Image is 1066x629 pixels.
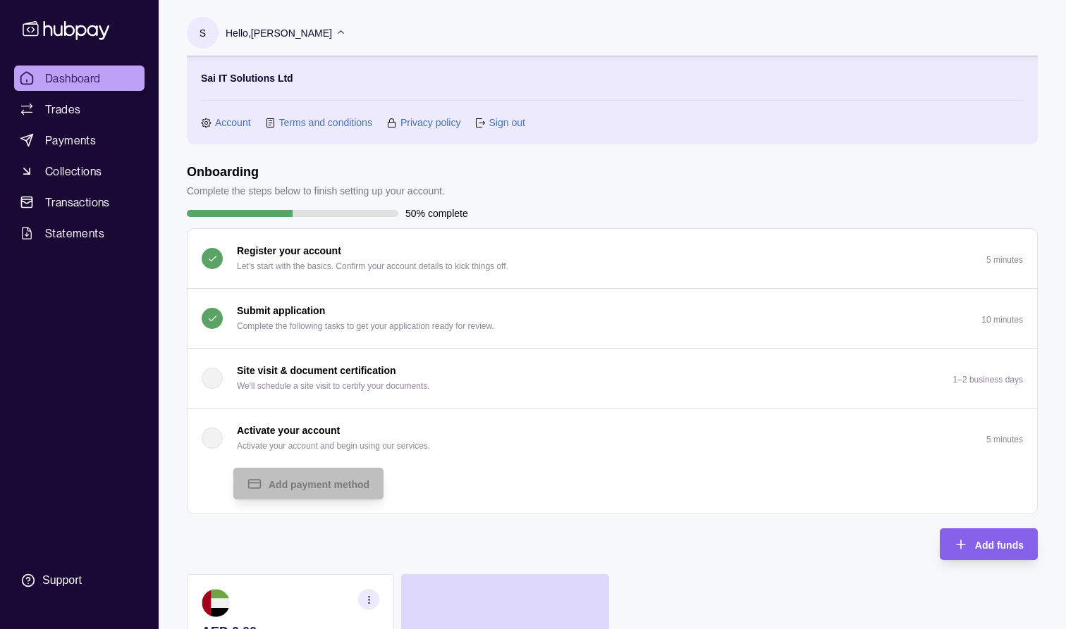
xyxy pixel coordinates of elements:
[940,528,1038,560] button: Add funds
[45,225,104,242] span: Statements
[237,423,340,438] p: Activate your account
[14,127,145,153] a: Payments
[981,315,1023,325] p: 10 minutes
[405,206,468,221] p: 50% complete
[237,259,508,274] p: Let's start with the basics. Confirm your account details to kick things off.
[188,289,1037,348] button: Submit application Complete the following tasks to get your application ready for review.10 minutes
[975,540,1024,551] span: Add funds
[187,164,445,180] h1: Onboarding
[202,589,230,617] img: ae
[237,243,341,259] p: Register your account
[14,189,145,215] a: Transactions
[188,468,1037,513] div: Activate your account Activate your account and begin using our services.5 minutes
[201,70,293,86] p: Sai IT Solutions Ltd
[986,255,1023,265] p: 5 minutes
[45,194,110,211] span: Transactions
[200,25,206,41] p: S
[14,96,145,122] a: Trades
[237,363,396,378] p: Site visit & document certification
[188,229,1037,288] button: Register your account Let's start with the basics. Confirm your account details to kick things of...
[269,479,369,490] span: Add payment method
[953,375,1023,385] p: 1–2 business days
[14,220,145,246] a: Statements
[233,468,384,499] button: Add payment method
[188,349,1037,408] button: Site visit & document certification We'll schedule a site visit to certify your documents.1–2 bus...
[237,303,325,318] p: Submit application
[45,163,102,180] span: Collections
[14,158,145,184] a: Collections
[226,25,332,41] p: Hello, [PERSON_NAME]
[237,318,494,334] p: Complete the following tasks to get your application ready for review.
[237,438,430,454] p: Activate your account and begin using our services.
[14,66,145,91] a: Dashboard
[45,132,96,149] span: Payments
[45,101,80,118] span: Trades
[188,409,1037,468] button: Activate your account Activate your account and begin using our services.5 minutes
[986,435,1023,444] p: 5 minutes
[237,378,430,394] p: We'll schedule a site visit to certify your documents.
[215,115,251,130] a: Account
[489,115,525,130] a: Sign out
[42,573,82,588] div: Support
[187,183,445,199] p: Complete the steps below to finish setting up your account.
[14,566,145,595] a: Support
[45,70,101,87] span: Dashboard
[400,115,461,130] a: Privacy policy
[279,115,372,130] a: Terms and conditions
